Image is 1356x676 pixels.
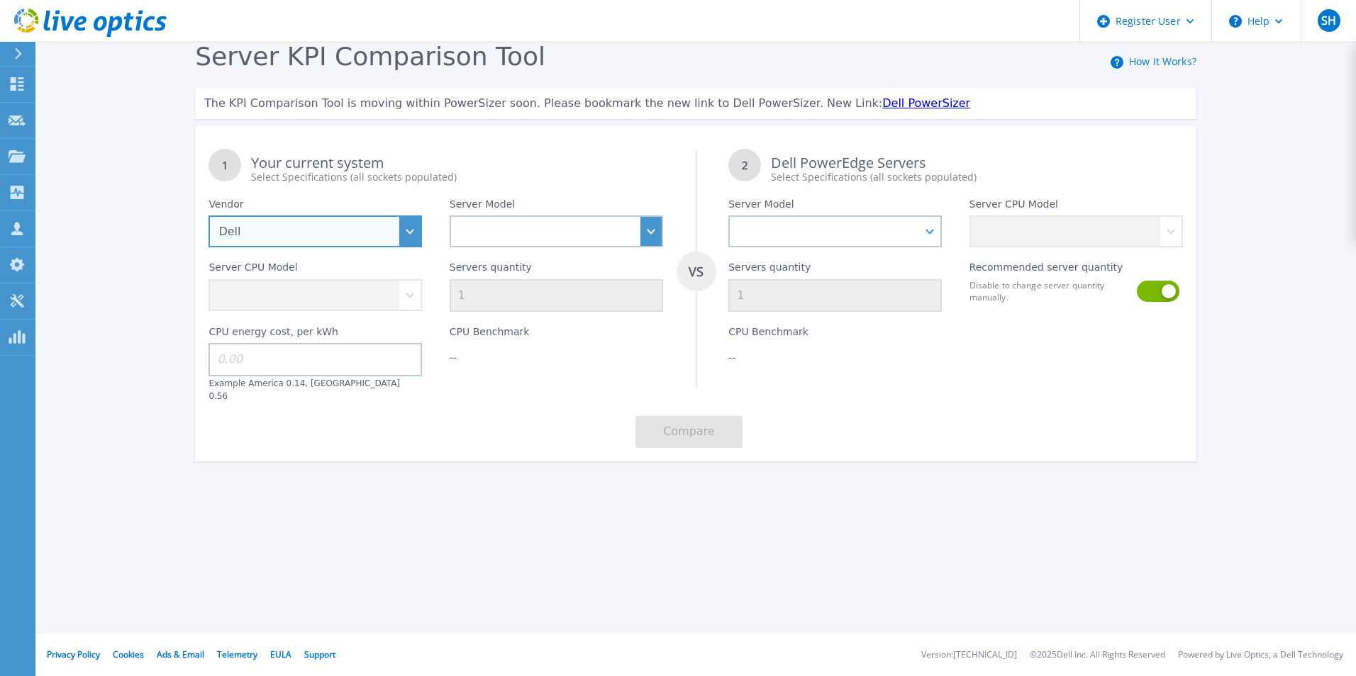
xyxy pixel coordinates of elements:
[217,648,257,660] a: Telemetry
[1178,650,1343,660] li: Powered by Live Optics, a Dell Technology
[304,648,335,660] a: Support
[157,648,204,660] a: Ads & Email
[222,158,228,172] tspan: 1
[742,158,748,172] tspan: 2
[635,416,743,448] button: Compare
[771,170,1182,184] div: Select Specifications (all sockets populated)
[921,650,1017,660] li: Version: [TECHNICAL_ID]
[209,326,338,343] label: CPU energy cost, per kWh
[113,648,144,660] a: Cookies
[882,96,970,110] a: Dell PowerSizer
[47,648,100,660] a: Privacy Policy
[270,648,291,660] a: EULA
[209,343,422,376] input: 0.00
[251,156,662,184] div: Your current system
[969,261,1123,278] label: Recommended server quantity
[1030,650,1165,660] li: © 2025 Dell Inc. All Rights Reserved
[195,42,545,71] span: Server KPI Comparison Tool
[251,170,662,184] div: Select Specifications (all sockets populated)
[969,279,1128,303] label: Disable to change server quantity manually.
[209,378,400,401] label: Example America 0.14, [GEOGRAPHIC_DATA] 0.56
[1129,55,1196,68] a: How It Works?
[771,156,1182,184] div: Dell PowerEdge Servers
[728,261,811,278] label: Servers quantity
[209,198,243,215] label: Vendor
[728,198,794,215] label: Server Model
[450,261,532,278] label: Servers quantity
[969,198,1058,215] label: Server CPU Model
[209,261,297,278] label: Server CPU Model
[204,96,882,110] span: The KPI Comparison Tool is moving within PowerSizer soon. Please bookmark the new link to Dell Po...
[728,350,942,364] div: --
[450,326,530,343] label: CPU Benchmark
[688,263,704,280] tspan: VS
[728,326,808,343] label: CPU Benchmark
[450,198,515,215] label: Server Model
[450,350,663,364] div: --
[1321,15,1336,26] span: SH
